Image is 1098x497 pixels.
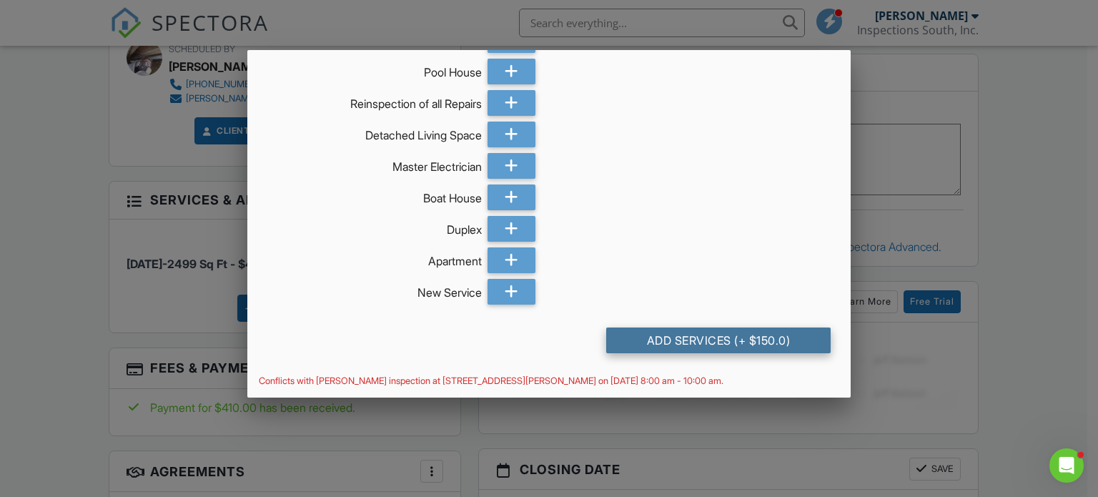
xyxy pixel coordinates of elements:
div: Add Services (+ $150.0) [606,328,831,353]
div: Pool House [267,59,482,80]
div: New Service [267,279,482,300]
div: Conflicts with [PERSON_NAME] inspection at [STREET_ADDRESS][PERSON_NAME] on [DATE] 8:00 am - 10:0... [247,375,851,387]
div: Duplex [267,216,482,237]
div: Apartment [267,247,482,269]
div: Master Electrician [267,153,482,174]
iframe: Intercom live chat [1049,448,1084,483]
div: Boat House [267,184,482,206]
div: Reinspection of all Repairs [267,90,482,112]
div: Detached Living Space [267,122,482,143]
